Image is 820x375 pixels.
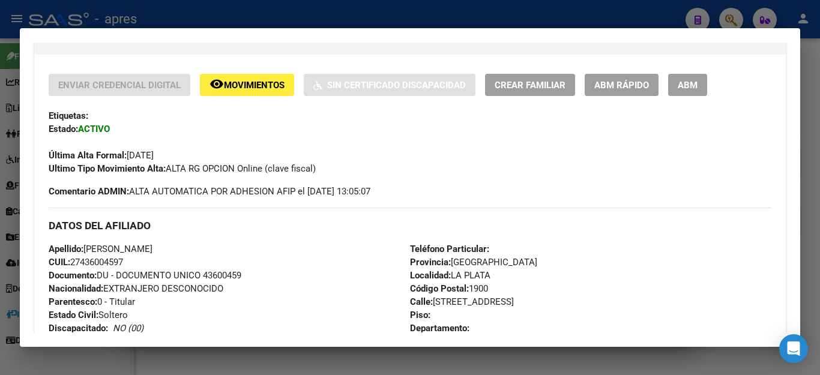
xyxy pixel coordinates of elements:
[49,283,103,294] strong: Nacionalidad:
[224,80,285,91] span: Movimientos
[49,257,70,268] strong: CUIL:
[410,296,514,307] span: [STREET_ADDRESS]
[410,283,488,294] span: 1900
[49,283,223,294] span: EXTRANJERO DESCONOCIDO
[410,257,451,268] strong: Provincia:
[49,296,97,307] strong: Parentesco:
[779,334,808,363] div: Open Intercom Messenger
[410,310,430,320] strong: Piso:
[49,257,123,268] span: 27436004597
[585,74,659,96] button: ABM Rápido
[113,323,143,334] i: NO (00)
[49,150,154,161] span: [DATE]
[49,124,78,134] strong: Estado:
[58,80,181,91] span: Enviar Credencial Digital
[678,80,698,91] span: ABM
[49,163,316,174] span: ALTA RG OPCION Online (clave fiscal)
[49,186,129,197] strong: Comentario ADMIN:
[49,74,190,96] button: Enviar Credencial Digital
[594,80,649,91] span: ABM Rápido
[410,270,490,281] span: LA PLATA
[304,74,475,96] button: Sin Certificado Discapacidad
[200,74,294,96] button: Movimientos
[410,323,469,334] strong: Departamento:
[410,244,489,254] strong: Teléfono Particular:
[49,296,135,307] span: 0 - Titular
[495,80,565,91] span: Crear Familiar
[485,74,575,96] button: Crear Familiar
[49,270,97,281] strong: Documento:
[49,244,152,254] span: [PERSON_NAME]
[49,219,771,232] h3: DATOS DEL AFILIADO
[49,185,370,198] span: ALTA AUTOMATICA POR ADHESION AFIP el [DATE] 13:05:07
[410,270,451,281] strong: Localidad:
[49,244,83,254] strong: Apellido:
[49,310,98,320] strong: Estado Civil:
[49,323,108,334] strong: Discapacitado:
[410,257,537,268] span: [GEOGRAPHIC_DATA]
[49,270,241,281] span: DU - DOCUMENTO UNICO 43600459
[210,77,224,91] mat-icon: remove_red_eye
[78,124,110,134] strong: ACTIVO
[410,283,469,294] strong: Código Postal:
[49,163,166,174] strong: Ultimo Tipo Movimiento Alta:
[668,74,707,96] button: ABM
[49,150,127,161] strong: Última Alta Formal:
[410,296,433,307] strong: Calle:
[327,80,466,91] span: Sin Certificado Discapacidad
[49,110,88,121] strong: Etiquetas:
[49,310,128,320] span: Soltero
